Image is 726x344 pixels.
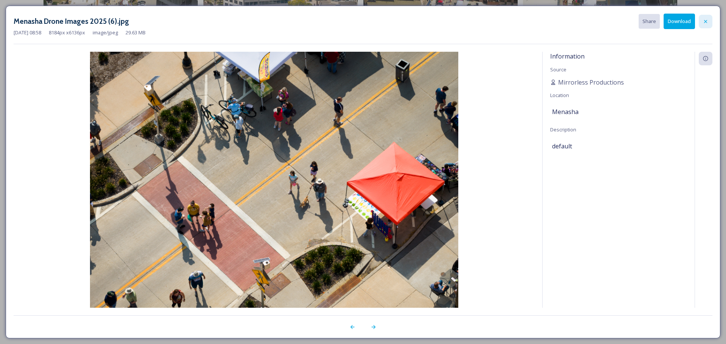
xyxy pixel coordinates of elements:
[550,66,566,73] span: Source
[126,29,146,36] span: 29.63 MB
[558,78,624,87] span: Mirrorless Productions
[639,14,660,29] button: Share
[552,142,572,151] span: default
[550,52,585,60] span: Information
[49,29,85,36] span: 8184 px x 6136 px
[550,92,569,99] span: Location
[14,52,535,328] img: Menasha%20Drone%20Images%202025%20(6).jpg
[14,16,129,27] h3: Menasha Drone Images 2025 (6).jpg
[93,29,118,36] span: image/jpeg
[550,126,576,133] span: Description
[664,14,695,29] button: Download
[14,29,41,36] span: [DATE] 08:58
[552,107,579,116] span: Menasha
